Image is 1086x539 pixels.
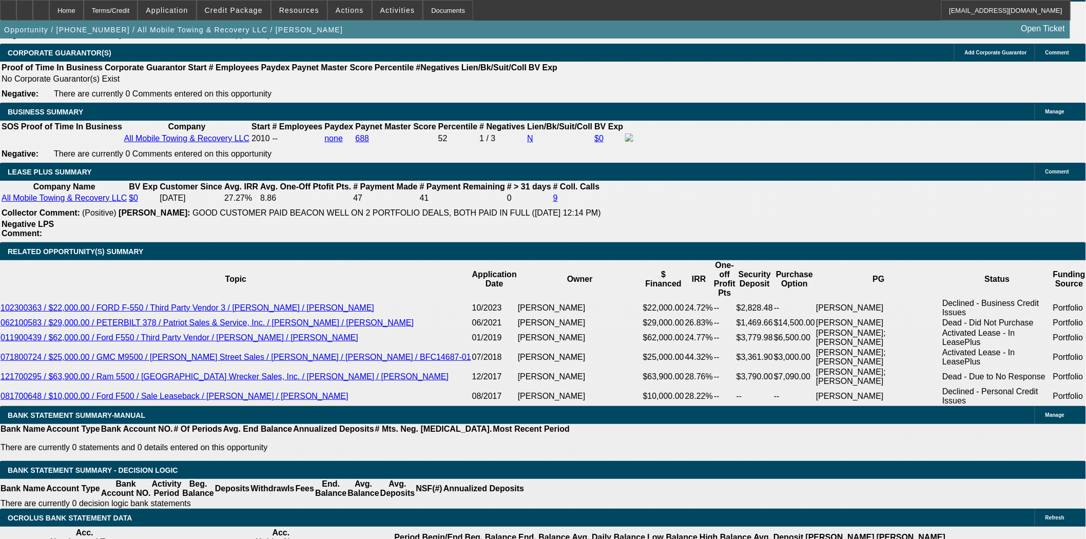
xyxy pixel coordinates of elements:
[479,134,525,143] div: 1 / 3
[224,182,258,191] b: Avg. IRR
[438,122,477,131] b: Percentile
[54,89,271,98] span: There are currently 0 Comments entered on this opportunity
[816,367,942,387] td: [PERSON_NAME]; [PERSON_NAME]
[2,89,38,98] b: Negative:
[685,260,713,298] th: IRR
[479,122,525,131] b: # Negatives
[375,63,414,72] b: Percentile
[151,479,182,498] th: Activity Period
[643,318,685,328] td: $29,000.00
[517,387,643,406] td: [PERSON_NAME]
[773,328,816,348] td: $6,500.00
[279,6,319,14] span: Resources
[46,479,101,498] th: Account Type
[105,63,186,72] b: Corporate Guarantor
[8,466,178,474] span: Bank Statement Summary - Decision Logic
[54,149,271,158] span: There are currently 0 Comments entered on this opportunity
[942,260,1053,298] th: Status
[517,318,643,328] td: [PERSON_NAME]
[461,63,527,72] b: Lien/Bk/Suit/Coll
[260,182,351,191] b: Avg. One-Off Ptofit Pts.
[517,367,643,387] td: [PERSON_NAME]
[8,49,111,57] span: CORPORATE GUARANTOR(S)
[594,134,604,143] a: $0
[292,63,373,72] b: Paynet Master Score
[643,328,685,348] td: $62,000.00
[529,63,557,72] b: BV Exp
[1,303,374,312] a: 102300363 / $22,000.00 / FORD F-550 / Third Party Vendor 3 / [PERSON_NAME] / [PERSON_NAME]
[594,122,623,131] b: BV Exp
[119,208,190,217] b: [PERSON_NAME]:
[1,74,562,84] td: No Corporate Guarantor(s) Exist
[472,367,517,387] td: 12/2017
[4,26,343,34] span: Opportunity / [PHONE_NUMBER] / All Mobile Towing & Recovery LLC / [PERSON_NAME]
[295,479,315,498] th: Fees
[8,411,145,419] span: BANK STATEMENT SUMMARY-MANUAL
[1053,298,1086,318] td: Portfolio
[1,372,449,381] a: 121700295 / $63,900.00 / Ram 5500 / [GEOGRAPHIC_DATA] Wrecker Sales, Inc. / [PERSON_NAME] / [PERS...
[773,298,816,318] td: --
[124,134,249,143] a: All Mobile Towing & Recovery LLC
[129,182,158,191] b: BV Exp
[380,479,416,498] th: Avg. Deposits
[643,367,685,387] td: $63,900.00
[816,298,942,318] td: [PERSON_NAME]
[773,260,816,298] th: Purchase Option
[553,194,558,202] a: 9
[188,63,206,72] b: Start
[324,122,353,131] b: Paydex
[336,6,364,14] span: Actions
[1053,328,1086,348] td: Portfolio
[324,134,343,143] a: none
[816,348,942,367] td: [PERSON_NAME]; [PERSON_NAME]
[472,298,517,318] td: 10/2023
[82,208,117,217] span: (Positive)
[2,194,127,202] a: All Mobile Towing & Recovery LLC
[736,328,773,348] td: $3,779.98
[293,424,374,434] th: Annualized Deposits
[416,63,460,72] b: #Negatives
[942,318,1053,328] td: Dead - Did Not Purchase
[353,182,417,191] b: # Payment Made
[713,387,736,406] td: --
[942,367,1053,387] td: Dead - Due to No Response
[328,1,372,20] button: Actions
[182,479,214,498] th: Beg. Balance
[643,298,685,318] td: $22,000.00
[250,479,295,498] th: Withdrawls
[527,134,533,143] a: N
[1053,318,1086,328] td: Portfolio
[8,514,132,522] span: OCROLUS BANK STATEMENT DATA
[1045,169,1069,175] span: Comment
[472,348,517,367] td: 07/2018
[472,318,517,328] td: 06/2021
[816,318,942,328] td: [PERSON_NAME]
[553,182,600,191] b: # Coll. Calls
[251,133,270,144] td: 2010
[415,479,443,498] th: NSF(#)
[736,298,773,318] td: $2,828.48
[2,149,38,158] b: Negative:
[713,348,736,367] td: --
[1053,260,1086,298] th: Funding Source
[773,367,816,387] td: $7,090.00
[224,193,259,203] td: 27.27%
[1045,50,1069,55] span: Comment
[438,134,477,143] div: 52
[8,168,92,176] span: LEASE PLUS SUMMARY
[209,63,259,72] b: # Employees
[773,387,816,406] td: --
[942,298,1053,318] td: Declined - Business Credit Issues
[1053,387,1086,406] td: Portfolio
[21,122,123,132] th: Proof of Time In Business
[816,260,942,298] th: PG
[2,220,54,238] b: Negative LPS Comment:
[205,6,263,14] span: Credit Package
[160,182,222,191] b: Customer Since
[46,424,101,434] th: Account Type
[353,193,418,203] td: 47
[643,348,685,367] td: $25,000.00
[8,247,143,256] span: RELATED OPPORTUNITY(S) SUMMARY
[419,193,506,203] td: 41
[8,108,83,116] span: BUSINESS SUMMARY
